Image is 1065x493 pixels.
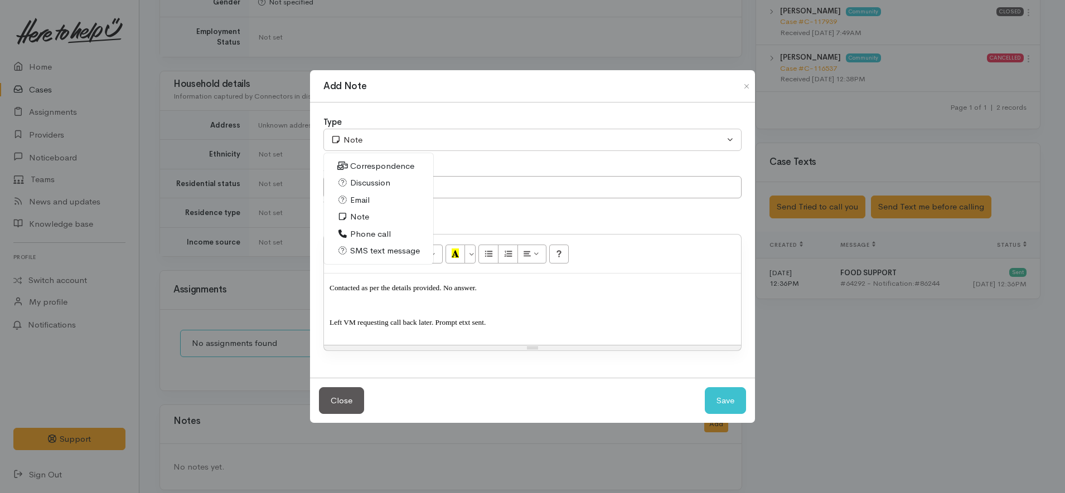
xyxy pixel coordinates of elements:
[350,160,414,173] span: Correspondence
[323,198,742,209] div: What's this note about?
[350,194,370,207] span: Email
[549,245,569,263] button: Help
[350,228,391,241] span: Phone call
[446,245,466,263] button: Recent Color
[350,245,420,257] span: SMS text message
[350,177,390,189] span: Discussion
[330,284,477,292] span: Contacted as per the details provided. No answer.
[323,129,742,152] button: Note
[323,116,342,129] label: Type
[478,245,498,263] button: Unordered list (CTRL+SHIFT+NUM7)
[331,134,724,147] div: Note
[464,245,476,263] button: More Color
[498,245,518,263] button: Ordered list (CTRL+SHIFT+NUM8)
[350,211,369,223] span: Note
[705,387,746,414] button: Save
[330,318,486,326] span: Left VM requesting call back later. Prompt etxt sent.
[517,245,546,263] button: Paragraph
[319,387,364,414] button: Close
[324,345,741,350] div: Resize
[738,80,756,93] button: Close
[323,79,366,94] h1: Add Note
